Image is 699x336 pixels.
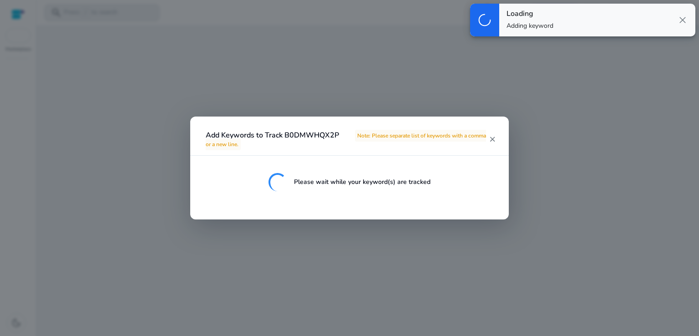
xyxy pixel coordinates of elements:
[294,178,431,186] h5: Please wait while your keyword(s) are tracked
[677,15,688,25] span: close
[507,10,553,18] h4: Loading
[489,135,496,143] mat-icon: close
[206,130,486,150] span: Note: Please separate list of keywords with a comma or a new line.
[477,13,492,27] span: progress_activity
[206,131,489,148] h4: Add Keywords to Track B0DMWHQX2P
[507,21,553,31] p: Adding keyword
